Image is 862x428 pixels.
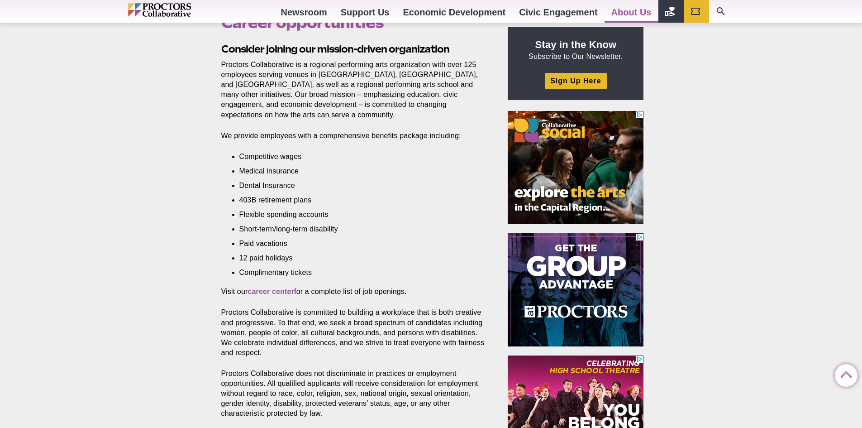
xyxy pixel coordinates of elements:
p: Proctors Collaborative is committed to building a workplace that is both creative and progressive... [221,308,487,357]
p: Visit our for a complete list of job openings [221,287,487,297]
iframe: Advertisement [508,233,643,346]
li: Dental Insurance [239,181,474,191]
strong: . [405,288,407,295]
li: 12 paid holidays [239,253,474,263]
p: We provide employees with a comprehensive benefits package including: [221,131,487,141]
iframe: Advertisement [508,111,643,224]
p: Subscribe to Our Newsletter. [519,38,633,62]
a: Back to Top [835,365,853,383]
li: Medical insurance [239,166,474,176]
a: career center [248,288,294,295]
li: Flexible spending accounts [239,210,474,220]
li: Paid vacations [239,239,474,249]
img: Proctors logo [128,3,230,17]
li: 403B retirement plans [239,195,474,205]
h1: Career opportunities [221,14,487,31]
p: Proctors Collaborative is a regional performing arts organization with over 125 employees serving... [221,60,487,120]
strong: Consider joining our mission-driven organization [221,43,449,55]
p: Proctors Collaborative does not discriminate in practices or employment opportunities. All qualif... [221,369,487,418]
li: Complimentary tickets [239,268,474,278]
li: Short-term/long-term disability [239,224,474,234]
a: Sign Up Here [545,73,606,89]
strong: Stay in the Know [535,39,617,50]
li: Competitive wages [239,152,474,162]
